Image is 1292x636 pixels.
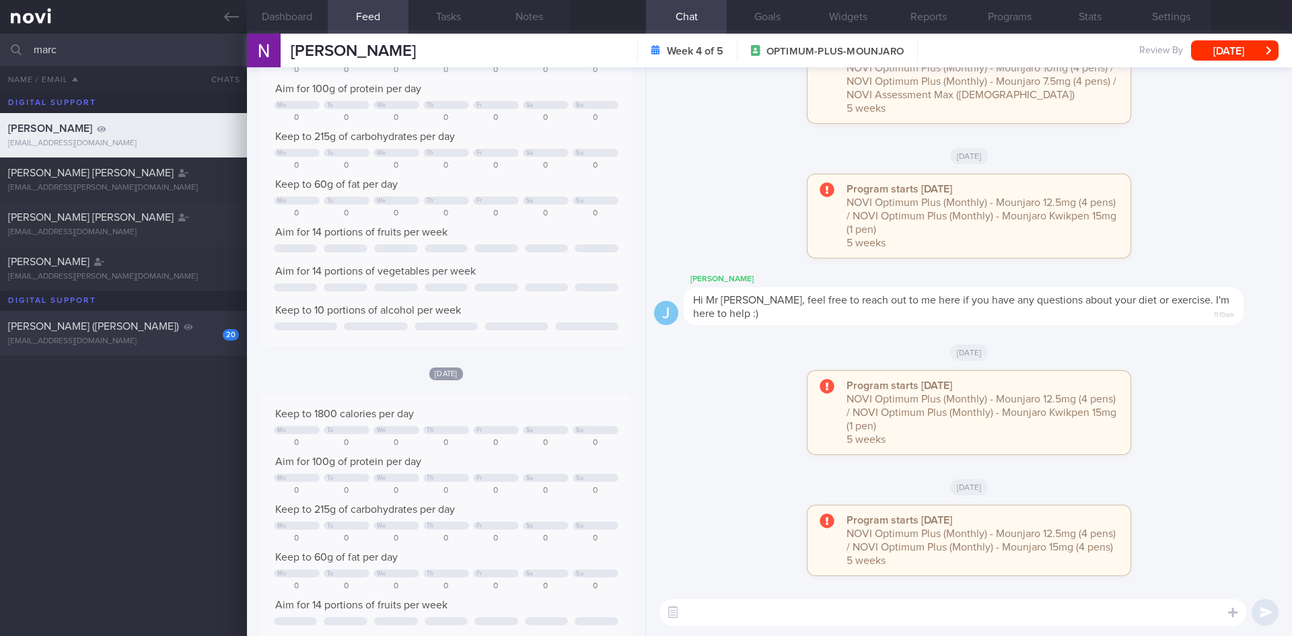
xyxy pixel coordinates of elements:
span: [DATE] [950,148,989,164]
div: Su [576,149,583,157]
strong: Week 4 of 5 [667,44,723,58]
div: Tu [327,427,334,434]
strong: Program starts [DATE] [847,515,952,526]
div: Fr [476,570,482,577]
div: 0 [373,581,419,592]
div: 0 [573,65,618,75]
div: 0 [274,161,320,171]
span: Keep to 60g of fat per day [275,179,398,190]
div: Su [576,102,583,109]
div: Fr [476,102,482,109]
span: Keep to 215g of carbohydrates per day [275,131,455,142]
div: Th [427,102,434,109]
div: 0 [423,534,469,544]
div: Su [576,427,583,434]
div: 0 [473,486,519,496]
div: Sa [526,474,534,482]
span: [DATE] [950,345,989,361]
div: 0 [473,65,519,75]
div: 0 [573,438,618,448]
span: 5 weeks [847,555,886,566]
div: Th [427,522,434,530]
div: 0 [573,581,618,592]
div: 0 [274,113,320,123]
span: Aim for 14 portions of fruits per week [275,600,447,610]
span: 11:19am [1214,307,1234,320]
div: 0 [473,438,519,448]
div: Mo [277,149,287,157]
span: OPTIMUM-PLUS-MOUNJARO [766,45,904,59]
div: Th [427,570,434,577]
div: 0 [523,486,569,496]
div: 0 [573,161,618,171]
div: Fr [476,197,482,205]
span: [PERSON_NAME] [PERSON_NAME] [8,212,174,223]
span: [PERSON_NAME] ([PERSON_NAME]) [8,321,179,332]
span: Aim for 14 portions of vegetables per week [275,266,476,277]
div: 0 [373,534,419,544]
div: Su [576,522,583,530]
span: 5 weeks [847,238,886,248]
div: 0 [373,209,419,219]
button: Chats [193,66,247,93]
div: 0 [423,65,469,75]
div: [EMAIL_ADDRESS][PERSON_NAME][DOMAIN_NAME] [8,272,239,282]
div: 0 [473,534,519,544]
div: Th [427,197,434,205]
span: NOVI Optimum Plus (Monthly) - Mounjaro 12.5mg (4 pens) / NOVI Optimum Plus (Monthly) - Mounjaro K... [847,394,1116,431]
div: Sa [526,102,534,109]
div: We [377,149,386,157]
div: We [377,522,386,530]
div: We [377,474,386,482]
span: [DATE] [429,367,463,380]
div: Su [576,197,583,205]
div: Mo [277,427,287,434]
div: We [377,102,386,109]
span: NOVI Optimum Plus (Monthly) - Mounjaro 12.5mg (4 pens) / NOVI Optimum Plus (Monthly) - Mounjaro K... [847,197,1116,235]
div: 0 [373,438,419,448]
div: Tu [327,474,334,482]
div: J [654,301,678,326]
span: [PERSON_NAME] [8,256,89,267]
span: Aim for 100g of protein per day [275,83,421,94]
div: 0 [274,65,320,75]
div: 0 [473,113,519,123]
div: 0 [324,438,369,448]
div: [PERSON_NAME] [684,271,1284,287]
div: Fr [476,474,482,482]
span: [PERSON_NAME] [291,43,416,59]
div: Tu [327,197,334,205]
div: 0 [324,113,369,123]
span: Hi Mr [PERSON_NAME], feel free to reach out to me here if you have any questions about your diet ... [693,295,1229,319]
div: 0 [373,65,419,75]
span: Aim for 14 portions of fruits per week [275,227,447,238]
div: 0 [274,486,320,496]
span: NOVI Optimum Plus (Monthly) - Mounjaro 10mg (4 pens) / NOVI Optimum Plus (Monthly) - Mounjaro 7.5... [847,63,1116,100]
div: [EMAIL_ADDRESS][DOMAIN_NAME] [8,227,239,238]
div: Mo [277,570,287,577]
div: Th [427,149,434,157]
div: 20 [223,329,239,341]
div: 0 [423,209,469,219]
div: Mo [277,197,287,205]
div: 0 [423,113,469,123]
div: 0 [423,581,469,592]
span: [DATE] [950,479,989,495]
div: Tu [327,149,334,157]
div: 0 [274,438,320,448]
button: [DATE] [1191,40,1279,61]
span: [PERSON_NAME] [PERSON_NAME] [8,168,174,178]
div: Th [427,427,434,434]
strong: Program starts [DATE] [847,184,952,195]
div: 0 [573,113,618,123]
div: 0 [523,65,569,75]
div: Th [427,474,434,482]
div: 0 [423,438,469,448]
div: We [377,570,386,577]
div: Su [576,474,583,482]
div: Sa [526,197,534,205]
div: Su [576,570,583,577]
div: We [377,197,386,205]
div: We [377,427,386,434]
span: 5 weeks [847,434,886,445]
